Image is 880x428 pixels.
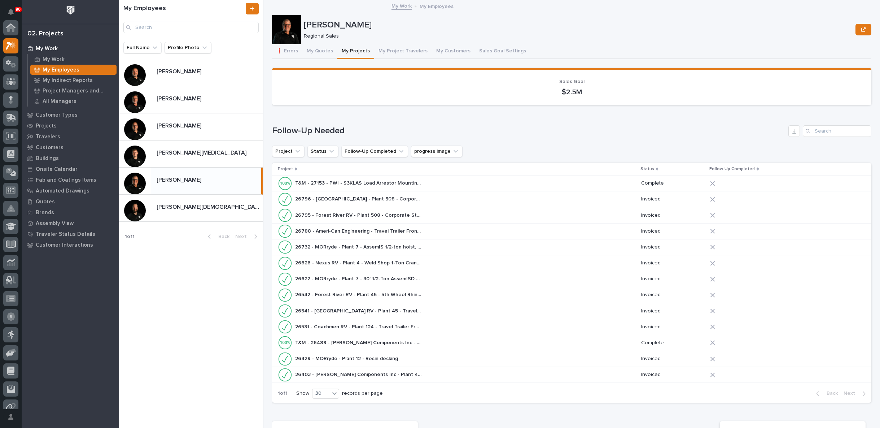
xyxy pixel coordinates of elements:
p: My Employees [420,2,454,10]
a: My Work [28,54,119,64]
tr: 26542 - Forest River RV - Plant 45 - 5th Wheel Rhino Front Rotational Coupler26542 - Forest River... [272,287,871,303]
p: 26732 - MORryde - Plant 7 - AssemIS 1/2-ton hoist, manual trolley and 10' buffer bar [295,243,423,250]
a: Onsite Calendar [22,164,119,174]
p: Invoiced [641,324,704,330]
p: My Indirect Reports [43,77,93,84]
p: Invoiced [641,196,704,202]
a: My Work [391,1,412,10]
button: Notifications [3,4,18,20]
p: 1 of 1 [272,385,293,402]
p: 26531 - Coachmen RV - Plant 124 - Travel Trailer Front Rotational Coupler [295,323,423,330]
span: Sales Goal [559,79,585,84]
a: Customers [22,142,119,153]
tr: 26622 - MORryde - Plant 7 - 30' 1/2-Ton AssemISD Monorail System26622 - MORryde - Plant 7 - 30' 1... [272,271,871,287]
a: Customer Types [22,109,119,120]
tr: T&M - 26489 - [PERSON_NAME] Components Inc - Plant 45 Lifting Hook Modifications - T&MT&M - 26489... [272,335,871,351]
p: Project Managers and Engineers [43,88,114,94]
p: 26626 - Nexus RV - Plant 4 - Weld Shop 1-Ton Crane System [295,259,423,266]
p: $2.5M [281,88,863,96]
button: My Projects [337,44,374,59]
p: Project [278,165,293,173]
p: Invoiced [641,276,704,282]
p: Regional Sales [304,33,850,39]
p: My Work [36,46,58,52]
button: My Project Travelers [374,44,432,59]
tr: T&M - 27153 - PWI - S3KLAS Load Arrestor Mounting BracketT&M - 27153 - PWI - S3KLAS Load Arrestor... [272,175,871,191]
a: Assembly View [22,218,119,229]
a: Projects [22,120,119,131]
p: 26622 - MORryde - Plant 7 - 30' 1/2-Ton AssemISD Monorail System [295,274,423,282]
tr: 26732 - MORryde - Plant 7 - AssemIS 1/2-ton hoist, manual trolley and 10' buffer bar26732 - MORry... [272,239,871,255]
a: Fab and Coatings Items [22,174,119,185]
p: T&M - 26489 - Lippert Components Inc - Plant 45 Lifting Hook Modifications - T&M [295,338,423,346]
p: All Managers [43,98,76,105]
a: My Indirect Reports [28,75,119,85]
tr: 26403 - [PERSON_NAME] Components Inc - Plant 45 - Custom Torsion Axle Lifting Device26403 - [PERS... [272,367,871,383]
p: 26541 - Forest River RV - Plant 45 - Travel Trailer Front Rotational Coupler [295,307,423,314]
span: Next [844,390,859,397]
a: Customer Interactions [22,239,119,250]
p: 26429 - MORryde - Plant 12 - Resin decking [295,354,399,362]
tr: 26531 - Coachmen RV - Plant 124 - Travel Trailer Front Rotational Coupler26531 - Coachmen RV - Pl... [272,319,871,335]
button: My Quotes [302,44,337,59]
div: 30 [312,390,330,397]
p: Onsite Calendar [36,166,78,173]
button: Next [232,233,263,240]
p: 26788 - Ameri-Can Engineering - Travel Trailer Front Rotational Coupler [295,227,423,234]
button: Next [841,390,871,397]
span: Next [235,233,251,240]
a: [PERSON_NAME][PERSON_NAME] [119,59,263,86]
p: [PERSON_NAME] [304,20,853,30]
tr: 26626 - Nexus RV - Plant 4 - Weld Shop 1-Ton Crane System26626 - Nexus RV - Plant 4 - Weld Shop 1... [272,255,871,271]
p: Follow-Up Completed [709,165,755,173]
div: Notifications90 [9,9,18,20]
p: 26542 - Forest River RV - Plant 45 - 5th Wheel Rhino Front Rotational Coupler [295,290,423,298]
p: Projects [36,123,57,129]
a: Brands [22,207,119,218]
button: Full Name [123,42,162,53]
p: 26403 - Lippert Components Inc - Plant 45 - Custom Torsion Axle Lifting Device [295,370,423,378]
tr: 26796 - [GEOGRAPHIC_DATA] - Plant 508 - Corporate Standards Building Stage Headers Installation26... [272,191,871,207]
p: [PERSON_NAME] [157,94,203,102]
p: Invoiced [641,244,704,250]
p: Customer Types [36,112,78,118]
button: My Customers [432,44,475,59]
a: All Managers [28,96,119,106]
a: My Work [22,43,119,54]
p: Buildings [36,155,59,162]
button: Sales Goal Settings [475,44,530,59]
p: T&M - 27153 - PWI - S3KLAS Load Arrestor Mounting Bracket [295,179,423,186]
p: My Work [43,56,65,63]
tr: 26788 - Ameri-Can Engineering - Travel Trailer Front Rotational Coupler26788 - Ameri-Can Engineer... [272,223,871,239]
p: Invoiced [641,372,704,378]
p: Customers [36,144,64,151]
div: Search [123,22,259,33]
p: Quotes [36,199,55,205]
p: Complete [641,180,704,186]
p: Traveler Status Details [36,231,95,238]
a: Automated Drawings [22,185,119,196]
p: Invoiced [641,212,704,219]
button: ❗ Errors [272,44,302,59]
a: [PERSON_NAME][PERSON_NAME] [119,86,263,113]
button: progress image [411,146,463,157]
a: Quotes [22,196,119,207]
a: My Employees [28,65,119,75]
a: Travelers [22,131,119,142]
p: [PERSON_NAME] [157,67,203,75]
div: 02. Projects [27,30,64,38]
h1: My Employees [123,5,244,13]
button: Profile Photo [165,42,211,53]
p: Show [296,390,309,397]
button: Follow-Up Completed [341,146,408,157]
p: Automated Drawings [36,188,89,194]
p: Travelers [36,134,60,140]
a: [PERSON_NAME][MEDICAL_DATA][PERSON_NAME][MEDICAL_DATA] [119,140,263,168]
button: Back [202,233,232,240]
p: Status [640,165,654,173]
p: Fab and Coatings Items [36,177,96,183]
img: Workspace Logo [64,4,77,17]
p: [PERSON_NAME][DEMOGRAPHIC_DATA] [157,202,262,211]
tr: 26429 - MORryde - Plant 12 - Resin decking26429 - MORryde - Plant 12 - Resin decking Invoiced [272,351,871,367]
p: Complete [641,340,704,346]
